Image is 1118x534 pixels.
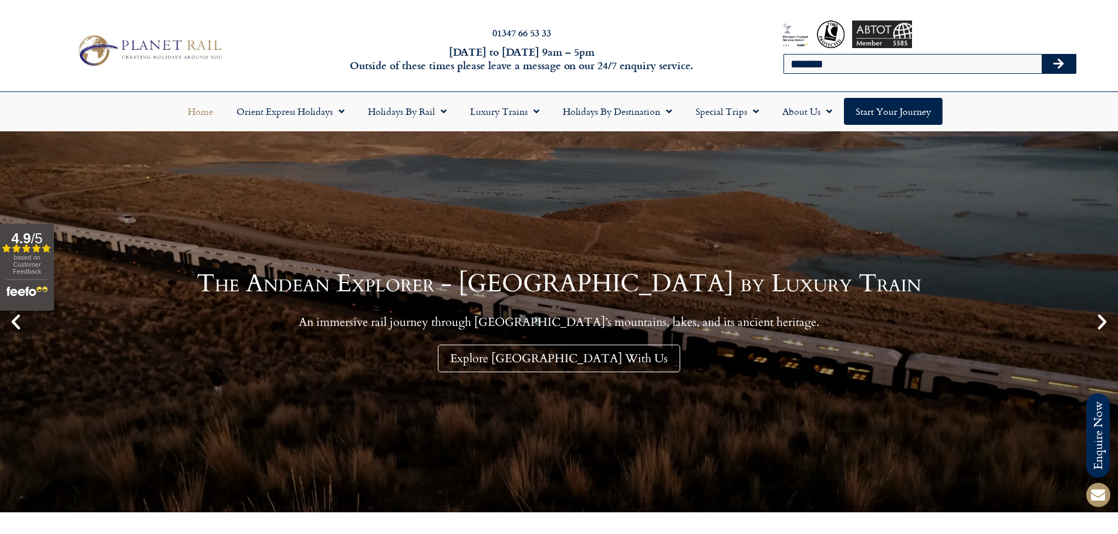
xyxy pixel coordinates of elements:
[438,345,680,372] a: Explore [GEOGRAPHIC_DATA] With Us
[6,312,26,332] div: Previous slide
[1092,312,1112,332] div: Next slide
[458,98,551,125] a: Luxury Trains
[176,98,225,125] a: Home
[225,98,356,125] a: Orient Express Holidays
[301,45,742,73] h6: [DATE] to [DATE] 9am – 5pm Outside of these times please leave a message on our 24/7 enquiry serv...
[6,98,1112,125] nav: Menu
[197,315,921,329] p: An immersive rail journey through [GEOGRAPHIC_DATA]’s mountains, lakes, and its ancient heritage.
[492,26,551,39] a: 01347 66 53 33
[844,98,943,125] a: Start your Journey
[356,98,458,125] a: Holidays by Rail
[1042,55,1076,73] button: Search
[197,271,921,296] h1: The Andean Explorer - [GEOGRAPHIC_DATA] by Luxury Train
[551,98,684,125] a: Holidays by Destination
[72,32,226,69] img: Planet Rail Train Holidays Logo
[771,98,844,125] a: About Us
[684,98,771,125] a: Special Trips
